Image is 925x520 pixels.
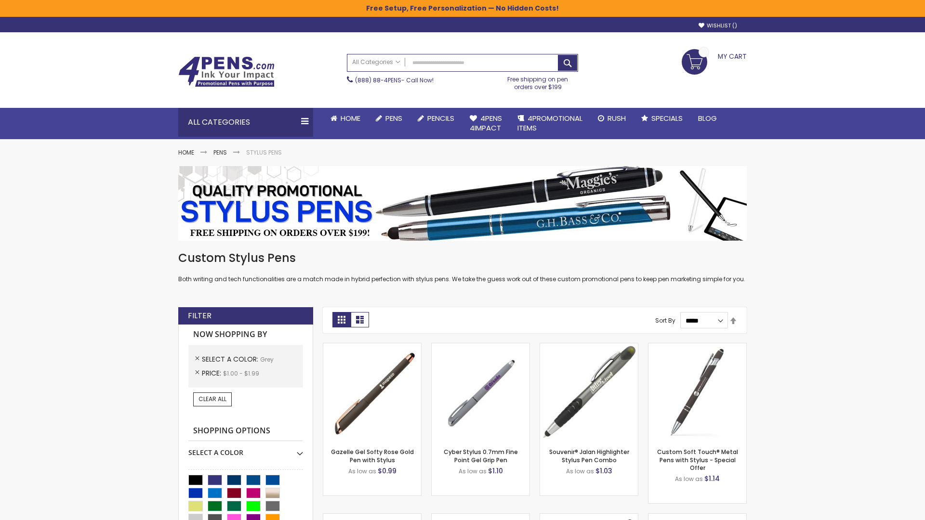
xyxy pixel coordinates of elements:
[410,108,462,129] a: Pencils
[352,58,400,66] span: All Categories
[347,54,405,70] a: All Categories
[178,56,275,87] img: 4Pens Custom Pens and Promotional Products
[198,395,226,403] span: Clear All
[540,343,638,441] img: Souvenir® Jalan Highlighter Stylus Pen Combo-Grey
[590,108,634,129] a: Rush
[188,421,303,442] strong: Shopping Options
[698,113,717,123] span: Blog
[566,467,594,475] span: As low as
[178,108,313,137] div: All Categories
[427,113,454,123] span: Pencils
[675,475,703,483] span: As low as
[444,448,518,464] a: Cyber Stylus 0.7mm Fine Point Gel Grip Pen
[188,325,303,345] strong: Now Shopping by
[648,343,746,441] img: Custom Soft Touch® Metal Pens with Stylus-Grey
[595,466,612,476] span: $1.03
[246,148,282,156] strong: Stylus Pens
[651,113,683,123] span: Specials
[341,113,360,123] span: Home
[488,466,503,476] span: $1.10
[213,148,227,156] a: Pens
[540,343,638,351] a: Souvenir® Jalan Highlighter Stylus Pen Combo-Grey
[188,311,211,321] strong: Filter
[188,441,303,457] div: Select A Color
[202,354,260,364] span: Select A Color
[517,113,582,133] span: 4PROMOTIONAL ITEMS
[378,466,396,476] span: $0.99
[634,108,690,129] a: Specials
[178,250,747,266] h1: Custom Stylus Pens
[178,166,747,241] img: Stylus Pens
[332,312,351,327] strong: Grid
[178,148,194,156] a: Home
[657,448,738,471] a: Custom Soft Touch® Metal Pens with Stylus - Special Offer
[648,343,746,351] a: Custom Soft Touch® Metal Pens with Stylus-Grey
[459,467,487,475] span: As low as
[385,113,402,123] span: Pens
[202,368,223,378] span: Price
[331,448,414,464] a: Gazelle Gel Softy Rose Gold Pen with Stylus
[608,113,626,123] span: Rush
[704,474,720,483] span: $1.14
[368,108,410,129] a: Pens
[699,22,737,29] a: Wishlist
[348,467,376,475] span: As low as
[355,76,434,84] span: - Call Now!
[470,113,502,133] span: 4Pens 4impact
[223,369,259,377] span: $1.00 - $1.99
[549,448,629,464] a: Souvenir® Jalan Highlighter Stylus Pen Combo
[462,108,510,139] a: 4Pens4impact
[355,76,401,84] a: (888) 88-4PENS
[323,108,368,129] a: Home
[432,343,529,441] img: Cyber Stylus 0.7mm Fine Point Gel Grip Pen-Grey
[510,108,590,139] a: 4PROMOTIONALITEMS
[178,250,747,284] div: Both writing and tech functionalities are a match made in hybrid perfection with stylus pens. We ...
[323,343,421,441] img: Gazelle Gel Softy Rose Gold Pen with Stylus-Grey
[323,343,421,351] a: Gazelle Gel Softy Rose Gold Pen with Stylus-Grey
[193,392,232,406] a: Clear All
[260,355,274,364] span: Grey
[432,343,529,351] a: Cyber Stylus 0.7mm Fine Point Gel Grip Pen-Grey
[655,316,675,325] label: Sort By
[498,72,579,91] div: Free shipping on pen orders over $199
[690,108,725,129] a: Blog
